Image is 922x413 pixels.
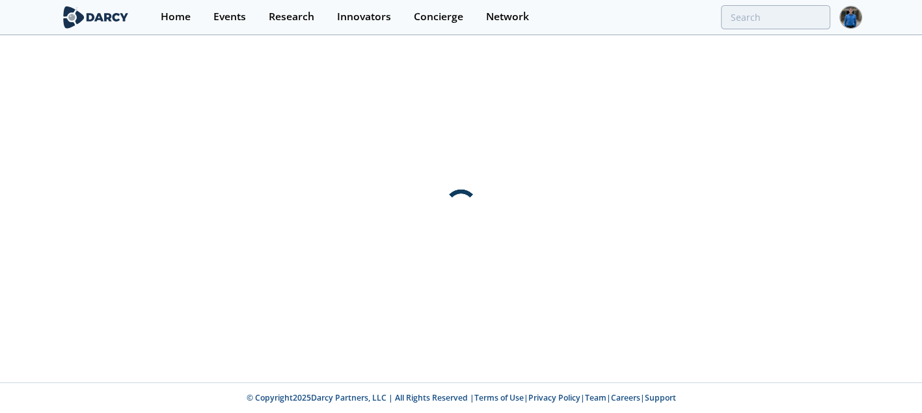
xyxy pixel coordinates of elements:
[61,6,131,29] img: logo-wide.svg
[269,12,314,22] div: Research
[63,392,860,404] p: © Copyright 2025 Darcy Partners, LLC | All Rights Reserved | | | | |
[839,6,862,29] img: Profile
[645,392,676,403] a: Support
[474,392,524,403] a: Terms of Use
[721,5,830,29] input: Advanced Search
[161,12,191,22] div: Home
[337,12,391,22] div: Innovators
[414,12,463,22] div: Concierge
[611,392,640,403] a: Careers
[486,12,529,22] div: Network
[528,392,580,403] a: Privacy Policy
[585,392,606,403] a: Team
[213,12,246,22] div: Events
